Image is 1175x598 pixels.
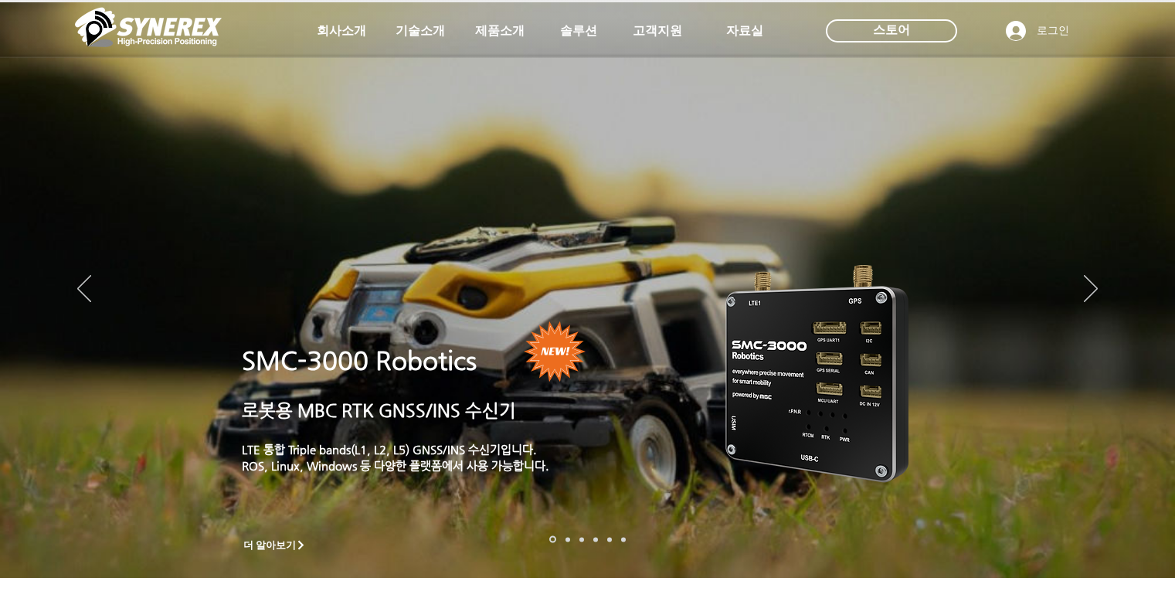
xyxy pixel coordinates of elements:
[242,443,537,456] a: LTE 통합 Triple bands(L1, L2, L5) GNSS/INS 수신기입니다.
[704,242,932,501] img: KakaoTalk_20241224_155801212.png
[242,346,477,375] a: SMC-3000 Robotics
[706,15,783,46] a: 자료실
[77,275,91,304] button: 이전
[826,19,957,42] div: 스토어
[633,23,682,39] span: 고객지원
[236,535,314,555] a: 더 알아보기
[549,536,556,543] a: 로봇- SMC 2000
[540,15,617,46] a: 솔루션
[619,15,696,46] a: 고객지원
[242,459,549,472] a: ROS, Linux, Windows 등 다양한 플랫폼에서 사용 가능합니다.
[243,539,297,552] span: 더 알아보기
[1084,275,1098,304] button: 다음
[873,22,910,39] span: 스토어
[545,536,630,543] nav: 슬라이드
[726,23,763,39] span: 자료실
[995,16,1080,46] button: 로그인
[303,15,380,46] a: 회사소개
[382,15,459,46] a: 기술소개
[560,23,597,39] span: 솔루션
[75,4,222,50] img: 씨너렉스_White_simbol_대지 1.png
[579,537,584,542] a: 측량 IoT
[461,15,538,46] a: 제품소개
[565,537,570,542] a: 드론 8 - SMC 2000
[242,400,516,420] a: 로봇용 MBC RTK GNSS/INS 수신기
[1031,23,1075,39] span: 로그인
[621,537,626,542] a: 정밀농업
[475,23,525,39] span: 제품소개
[607,537,612,542] a: 로봇
[593,537,598,542] a: 자율주행
[396,23,445,39] span: 기술소개
[317,23,366,39] span: 회사소개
